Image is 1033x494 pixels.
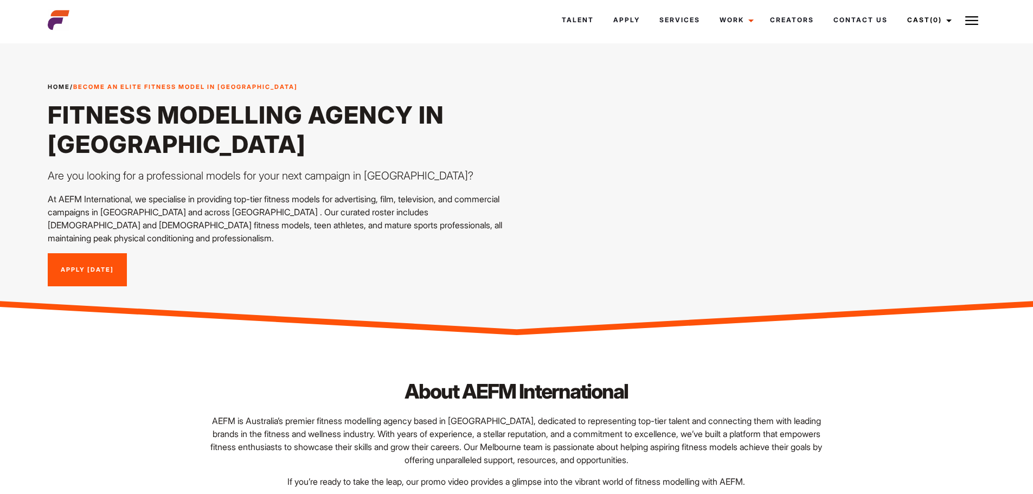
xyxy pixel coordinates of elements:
a: Apply [DATE] [48,253,127,287]
img: Burger icon [965,14,978,27]
a: Contact Us [824,5,897,35]
span: (0) [930,16,942,24]
a: Apply [604,5,650,35]
span: / [48,82,298,92]
a: Talent [552,5,604,35]
h2: About AEFM International [206,377,826,406]
p: If you’re ready to take the leap, our promo video provides a glimpse into the vibrant world of fi... [206,475,826,488]
a: Home [48,83,70,91]
a: Work [710,5,760,35]
p: Are you looking for a professional models for your next campaign in [GEOGRAPHIC_DATA]? [48,168,510,184]
a: Services [650,5,710,35]
p: At AEFM International, we specialise in providing top-tier fitness models for advertising, film, ... [48,193,510,245]
a: Cast(0) [897,5,958,35]
h1: Fitness Modelling Agency in [GEOGRAPHIC_DATA] [48,100,510,159]
strong: Become an Elite Fitness Model in [GEOGRAPHIC_DATA] [73,83,298,91]
img: cropped-aefm-brand-fav-22-square.png [48,9,69,31]
a: Creators [760,5,824,35]
p: AEFM is Australia’s premier fitness modelling agency based in [GEOGRAPHIC_DATA], dedicated to rep... [206,414,826,466]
